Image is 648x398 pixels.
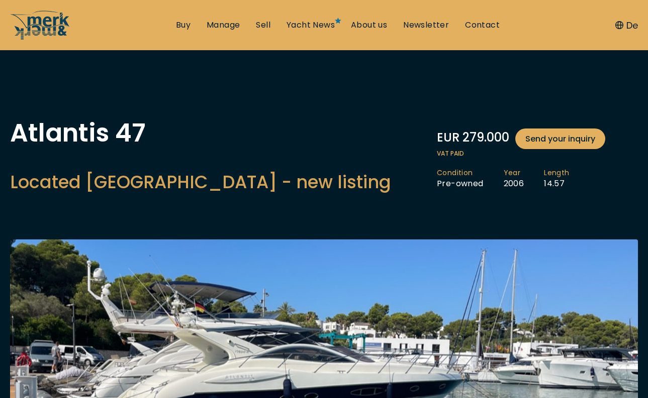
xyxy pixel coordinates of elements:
[207,20,240,31] a: Manage
[403,20,449,31] a: Newsletter
[10,170,391,194] h2: Located [GEOGRAPHIC_DATA] - new listing
[287,20,335,31] a: Yacht News
[437,168,484,178] span: Condition
[10,120,391,146] h1: Atlantis 47
[176,20,191,31] a: Buy
[437,149,638,158] span: VAT paid
[465,20,500,31] a: Contact
[504,168,544,189] li: 2006
[504,168,524,178] span: Year
[351,20,387,31] a: About us
[256,20,270,31] a: Sell
[515,128,605,149] a: Send your inquiry
[544,168,589,189] li: 14.57
[437,168,504,189] li: Pre-owned
[544,168,569,178] span: Length
[525,132,595,145] span: Send your inquiry
[437,128,638,149] div: EUR 279.000
[615,19,638,32] button: De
